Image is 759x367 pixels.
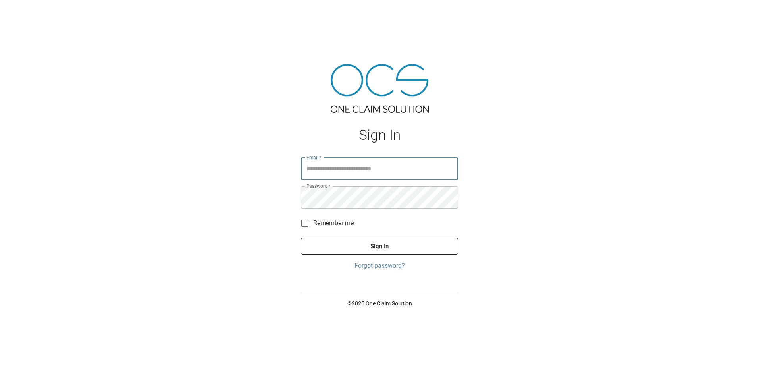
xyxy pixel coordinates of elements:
h1: Sign In [301,127,458,143]
p: © 2025 One Claim Solution [301,299,458,307]
label: Email [306,154,322,161]
img: ocs-logo-white-transparent.png [10,5,41,21]
label: Password [306,183,330,189]
img: ocs-logo-tra.png [331,64,429,113]
a: Forgot password? [301,261,458,270]
button: Sign In [301,238,458,255]
span: Remember me [313,218,354,228]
